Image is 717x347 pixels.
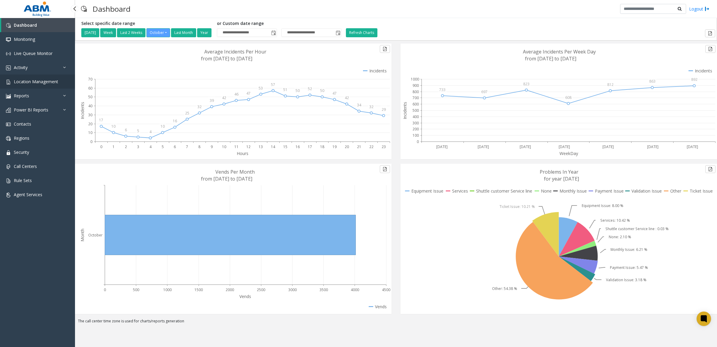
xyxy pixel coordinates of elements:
text: 46 [234,92,238,97]
button: Export to pdf [705,45,715,53]
text: 608 [565,95,571,100]
text: 7 [186,144,188,149]
text: 32 [197,104,202,109]
text: Incidents [79,102,85,119]
img: 'icon' [6,23,11,28]
text: 300 [412,120,419,126]
h3: Dashboard [90,2,133,16]
text: from [DATE] to [DATE] [201,55,252,62]
img: 'icon' [6,65,11,70]
text: 3500 [319,287,328,292]
text: [DATE] [687,144,698,149]
text: 1000 [163,287,172,292]
text: 14 [271,144,275,149]
text: 50 [295,88,300,93]
span: Activity [14,65,28,70]
text: 0 [104,287,106,292]
span: Toggle popup [334,29,341,37]
text: 500 [412,108,419,113]
text: 16 [173,118,177,123]
text: 1 [112,144,115,149]
text: Average Incidents Per Week Day [523,48,596,55]
text: [DATE] [602,144,614,149]
a: Logout [689,6,709,12]
button: Export to pdf [380,45,390,53]
text: [DATE] [520,144,531,149]
text: 15 [283,144,287,149]
text: 40 [88,103,92,108]
span: Reports [14,93,29,99]
text: from [DATE] to [DATE] [525,55,576,62]
span: Toggle popup [270,29,277,37]
text: Payment Issue: 5.47 % [610,265,648,270]
text: 6 [174,144,176,149]
text: Shuttle customer Service line : 0.03 % [605,226,669,231]
text: 0 [100,144,102,149]
button: Export to pdf [705,29,715,37]
text: Ticket Issue: 10.21 % [499,204,535,209]
a: Dashboard [1,18,75,32]
button: Export to pdf [380,165,390,173]
text: 13 [259,144,263,149]
text: 2500 [257,287,265,292]
img: 'icon' [6,193,11,197]
text: 20 [88,121,92,126]
img: 'icon' [6,136,11,141]
text: 812 [607,82,613,87]
text: 900 [412,83,419,88]
text: 0 [90,139,92,144]
text: 10 [222,144,226,149]
text: 700 [412,95,419,100]
span: Rule Sets [14,178,32,183]
text: Incidents [402,102,408,119]
text: 57 [271,82,275,87]
text: 200 [412,126,419,132]
text: 10 [88,130,92,135]
text: 34 [357,102,361,108]
text: 600 [412,102,419,107]
button: Export to pdf [705,165,715,173]
text: 22 [369,144,373,149]
button: Last Month [171,28,196,37]
text: 70 [88,77,92,82]
text: 500 [133,287,139,292]
text: 1500 [194,287,203,292]
text: 892 [691,77,697,82]
text: 11 [234,144,238,149]
text: 53 [259,86,263,91]
text: 20 [345,144,349,149]
text: 6 [125,127,127,132]
img: 'icon' [6,37,11,42]
span: Security [14,149,29,155]
text: 29 [382,107,386,112]
text: 47 [332,91,337,96]
text: WeekDay [559,151,578,156]
text: 2 [125,144,127,149]
img: 'icon' [6,108,11,113]
text: 12 [246,144,250,149]
text: 16 [295,144,300,149]
div: The call center time zone is used for charts/reports generation [75,318,717,327]
text: Vends [239,294,251,299]
text: 823 [523,81,529,87]
img: 'icon' [6,164,11,169]
text: 5 [162,144,164,149]
text: 52 [308,86,312,91]
text: Other: 54.38 % [492,286,517,291]
text: Average Incidents Per Hour [204,48,266,55]
span: Call Centers [14,163,37,169]
text: 9 [211,144,213,149]
text: 5 [137,128,139,133]
text: 21 [357,144,361,149]
span: Power BI Reports [14,107,48,113]
span: Agent Services [14,192,42,197]
text: 2000 [226,287,234,292]
button: [DATE] [81,28,99,37]
img: pageIcon [81,2,87,16]
text: 32 [369,104,373,109]
text: 30 [88,112,92,117]
img: logout [705,6,709,12]
text: 19 [332,144,337,149]
text: 4500 [382,287,390,292]
text: for year [DATE] [544,175,579,182]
